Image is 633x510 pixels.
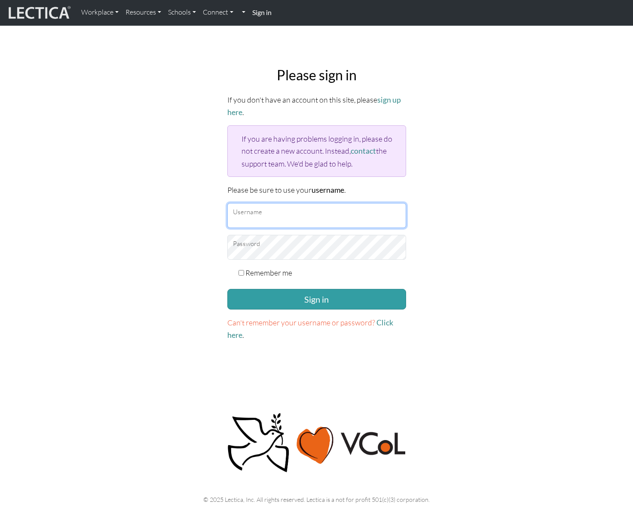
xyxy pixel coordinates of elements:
[252,8,272,16] strong: Sign in
[227,289,406,310] button: Sign in
[199,3,237,21] a: Connect
[78,3,122,21] a: Workplace
[227,203,406,228] input: Username
[312,185,344,194] strong: username
[249,3,275,22] a: Sign in
[227,184,406,196] p: Please be sure to use your .
[227,94,406,118] p: If you don't have an account on this site, please .
[245,267,292,279] label: Remember me
[6,5,71,21] img: lecticalive
[227,67,406,83] h2: Please sign in
[227,125,406,176] div: If you are having problems logging in, please do not create a new account. Instead, the support t...
[122,3,165,21] a: Resources
[227,316,406,341] p: .
[227,318,375,327] span: Can't remember your username or password?
[38,495,595,504] p: © 2025 Lectica, Inc. All rights reserved. Lectica is a not for profit 501(c)(3) corporation.
[225,412,409,474] img: Peace, love, VCoL
[351,146,376,155] a: contact
[165,3,199,21] a: Schools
